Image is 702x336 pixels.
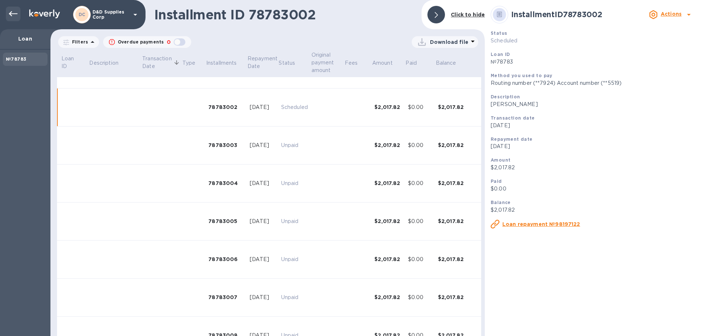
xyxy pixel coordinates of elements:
[502,221,580,227] u: Loan repayment №98197122
[408,294,432,301] div: $0.00
[491,157,510,163] b: Amount
[491,79,696,87] p: Routing number (**7924) Account number (**5519)
[281,141,308,149] p: Unpaid
[182,59,205,67] span: Type
[405,59,417,67] p: Paid
[154,7,416,22] h1: Installment ID 78783002
[438,294,465,301] div: $2,017.82
[491,37,696,45] p: Scheduled
[374,141,402,149] div: $2,017.82
[250,103,275,111] div: [DATE]
[208,103,244,111] div: 78783002
[374,103,402,111] div: $2,017.82
[61,55,88,70] span: Loan ID
[248,55,278,70] p: Repayment Date
[438,103,465,111] div: $2,017.82
[491,185,696,193] p: $0.00
[93,10,129,20] p: D&D Supplies Corp
[281,294,308,301] p: Unpaid
[281,218,308,225] p: Unpaid
[491,115,535,121] b: Transaction date
[79,12,86,17] b: DC
[491,143,696,150] p: [DATE]
[436,59,466,67] span: Balance
[491,206,696,214] p: $2,017.82
[438,141,465,149] div: $2,017.82
[6,35,45,42] p: Loan
[250,218,275,225] div: [DATE]
[250,294,275,301] div: [DATE]
[491,58,696,66] p: №78783
[167,38,171,46] p: 0
[491,200,511,205] b: Balance
[374,294,402,301] div: $2,017.82
[29,10,60,18] img: Logo
[206,59,246,67] span: Installments
[438,256,465,263] div: $2,017.82
[281,103,308,111] p: Scheduled
[208,256,244,263] div: 78783006
[208,294,244,301] div: 78783007
[103,36,191,48] button: Overdue payments0
[208,141,244,149] div: 78783003
[89,59,118,67] p: Description
[118,39,164,45] p: Overdue payments
[374,218,402,225] div: $2,017.82
[438,218,465,225] div: $2,017.82
[345,59,358,67] p: Fees
[312,51,334,74] p: Original payment amount
[408,218,432,225] div: $0.00
[69,39,88,45] p: Filters
[279,59,295,67] p: Status
[89,59,128,67] span: Description
[430,38,468,46] p: Download file
[372,59,393,67] p: Amount
[491,94,520,99] b: Description
[511,10,602,19] b: Installment ID 78783002
[250,141,275,149] div: [DATE]
[372,59,402,67] span: Amount
[206,59,237,67] p: Installments
[142,55,181,70] span: Transaction Date
[281,256,308,263] p: Unpaid
[208,180,244,187] div: 78783004
[491,164,696,171] p: $2,017.82
[661,11,682,17] b: Actions
[250,256,275,263] div: [DATE]
[374,256,402,263] div: $2,017.82
[491,52,510,57] b: Loan ID
[408,256,432,263] div: $0.00
[405,59,426,67] span: Paid
[182,59,196,67] p: Type
[208,218,244,225] div: 78783005
[491,101,696,108] p: [PERSON_NAME]
[436,59,456,67] p: Balance
[374,180,402,187] div: $2,017.82
[61,55,79,70] p: Loan ID
[142,55,171,70] p: Transaction Date
[491,73,552,78] b: Method you used to pay
[408,180,432,187] div: $0.00
[491,122,696,129] p: [DATE]
[451,12,485,18] b: Click to hide
[408,103,432,111] div: $0.00
[312,51,344,74] span: Original payment amount
[438,180,465,187] div: $2,017.82
[250,180,275,187] div: [DATE]
[6,56,26,62] b: №78783
[345,59,367,67] span: Fees
[408,141,432,149] div: $0.00
[491,178,502,184] b: Paid
[491,30,507,36] b: Status
[281,180,308,187] p: Unpaid
[491,136,533,142] b: Repayment date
